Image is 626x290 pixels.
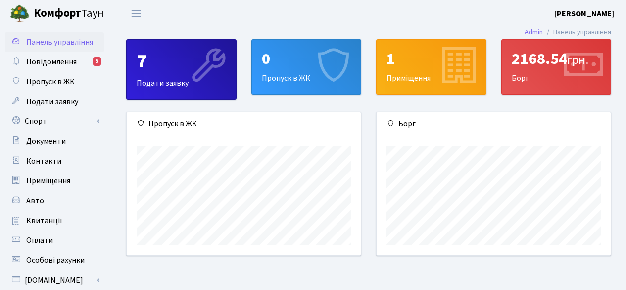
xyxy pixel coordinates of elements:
li: Панель управління [543,27,611,38]
a: Повідомлення5 [5,52,104,72]
b: Комфорт [34,5,81,21]
div: 2168.54 [512,50,601,68]
span: Особові рахунки [26,255,85,266]
span: Таун [34,5,104,22]
a: Приміщення [5,171,104,191]
button: Переключити навігацію [124,5,148,22]
a: Пропуск в ЖК [5,72,104,92]
div: Подати заявку [127,40,236,99]
a: Особові рахунки [5,250,104,270]
a: Спорт [5,112,104,131]
div: 7 [137,50,226,73]
span: Документи [26,136,66,147]
img: logo.png [10,4,30,24]
span: Квитанції [26,215,62,226]
a: 0Пропуск в ЖК [251,39,362,95]
span: Контакти [26,156,61,167]
a: Подати заявку [5,92,104,112]
span: Авто [26,195,44,206]
a: Документи [5,131,104,151]
b: [PERSON_NAME] [554,8,614,19]
div: 5 [93,57,101,66]
div: Пропуск в ЖК [127,112,361,136]
a: 7Подати заявку [126,39,237,100]
span: Повідомлення [26,57,77,67]
div: 1 [386,50,476,68]
div: Борг [502,40,611,94]
nav: breadcrumb [510,22,626,43]
a: Оплати [5,231,104,250]
div: Пропуск в ЖК [252,40,361,94]
span: Подати заявку [26,96,78,107]
a: Контакти [5,151,104,171]
a: Панель управління [5,32,104,52]
div: Приміщення [377,40,486,94]
a: Квитанції [5,211,104,231]
span: Оплати [26,235,53,246]
span: Пропуск в ЖК [26,76,75,87]
div: 0 [262,50,351,68]
a: 1Приміщення [376,39,486,95]
a: Admin [525,27,543,37]
a: [DOMAIN_NAME] [5,270,104,290]
div: Борг [377,112,611,136]
span: Панель управління [26,37,93,48]
a: [PERSON_NAME] [554,8,614,20]
span: Приміщення [26,175,70,186]
a: Авто [5,191,104,211]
